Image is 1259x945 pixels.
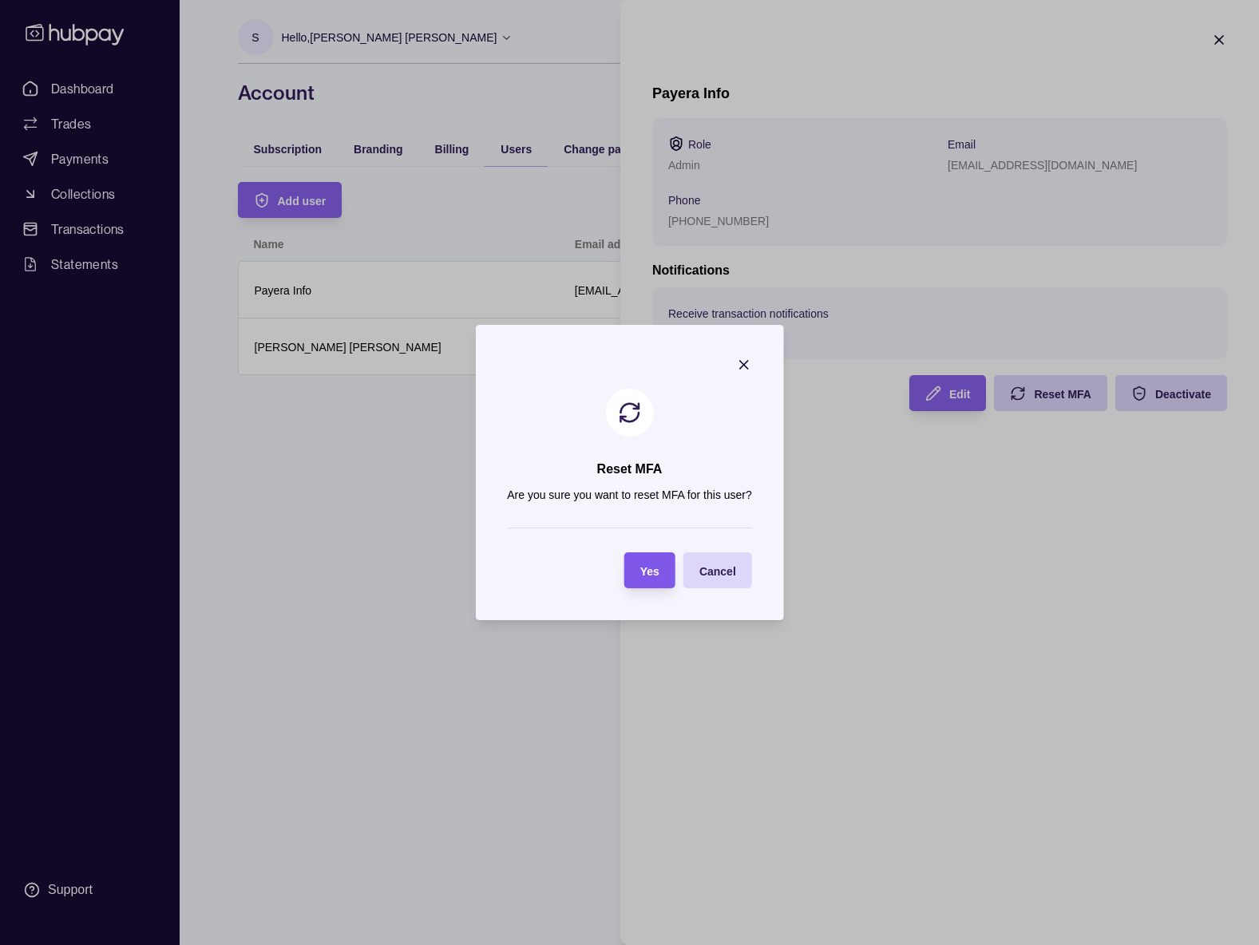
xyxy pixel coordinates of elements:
[699,565,736,578] span: Cancel
[624,552,675,588] button: Yes
[597,461,663,478] h2: Reset MFA
[640,565,659,578] span: Yes
[683,552,752,588] button: Cancel
[507,486,752,504] p: Are you sure you want to reset MFA for this user?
